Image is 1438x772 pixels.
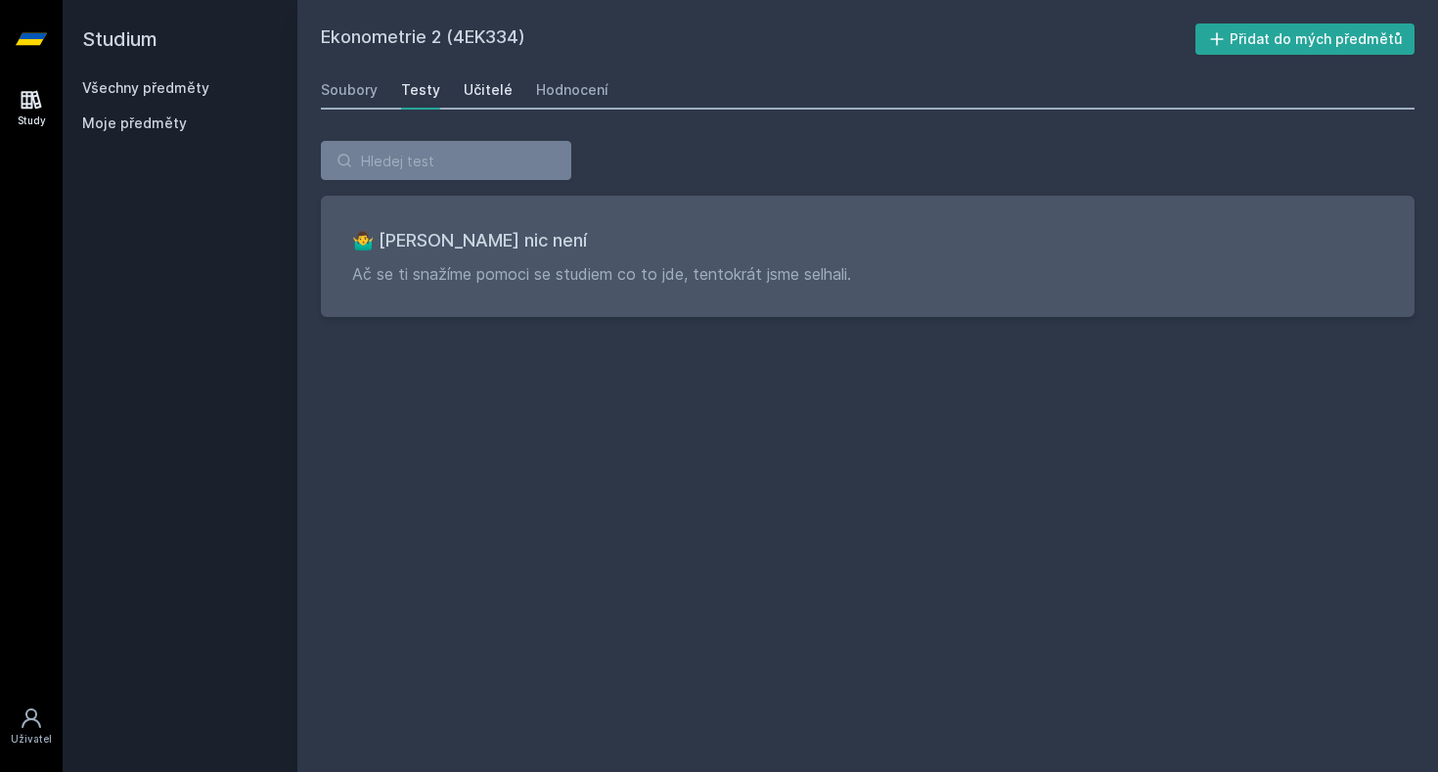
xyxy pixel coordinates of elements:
[352,262,1383,286] p: Ač se ti snažíme pomoci se studiem co to jde, tentokrát jsme selhali.
[401,70,440,110] a: Testy
[536,80,608,100] div: Hodnocení
[464,80,513,100] div: Učitelé
[401,80,440,100] div: Testy
[4,697,59,756] a: Uživatel
[1195,23,1416,55] button: Přidat do mých předmětů
[11,732,52,747] div: Uživatel
[82,114,187,133] span: Moje předměty
[4,78,59,138] a: Study
[464,70,513,110] a: Učitelé
[18,114,46,128] div: Study
[82,79,209,96] a: Všechny předměty
[321,23,1195,55] h2: Ekonometrie 2 (4EK334)
[321,141,571,180] input: Hledej test
[536,70,608,110] a: Hodnocení
[321,70,378,110] a: Soubory
[321,80,378,100] div: Soubory
[352,227,1383,254] h3: 🤷‍♂️ [PERSON_NAME] nic není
